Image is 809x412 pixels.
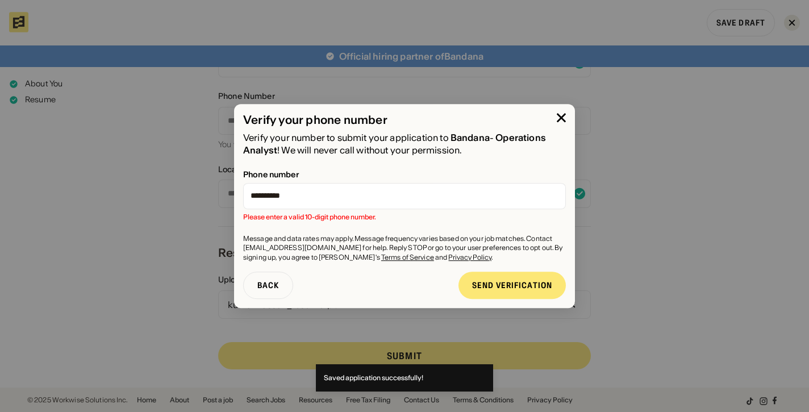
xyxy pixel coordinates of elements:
[243,131,566,157] div: Verify your number to submit your application to - ! We will never call without your permission.
[448,253,491,261] a: Privacy Policy
[324,374,485,381] div: Saved application successfully!
[472,281,552,289] div: send verification
[243,234,566,263] div: Message and data rates may apply. Message frequency varies based on your job matches. Contact [EM...
[243,214,566,220] span: Please enter a valid 10-digit phone number.
[381,253,434,261] a: Terms of Service
[451,132,490,143] span: Bandana
[257,281,279,289] div: back
[243,170,566,180] div: Phone number
[243,132,546,156] span: Operations Analyst
[243,113,566,127] div: Verify your phone number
